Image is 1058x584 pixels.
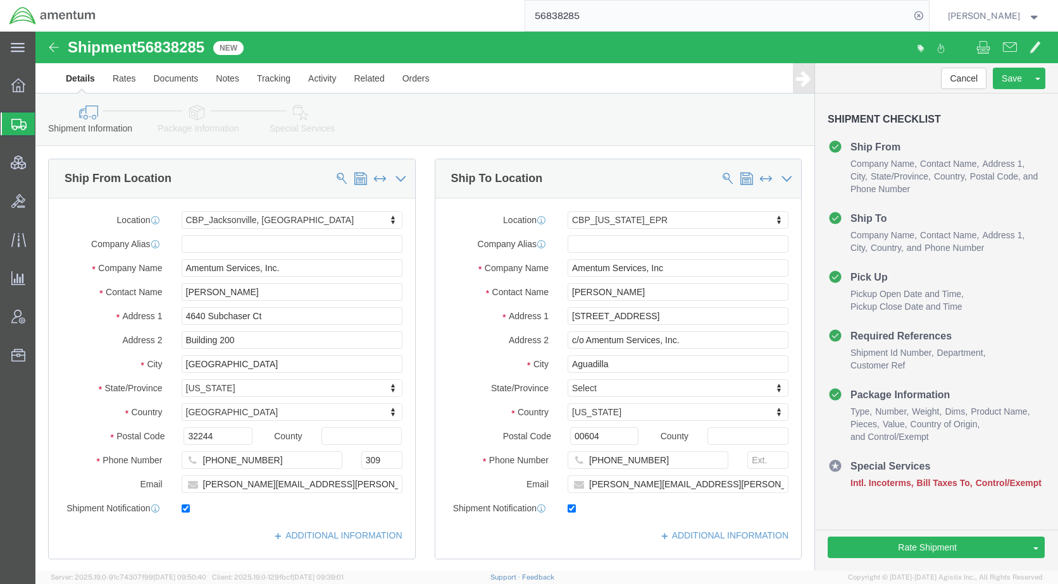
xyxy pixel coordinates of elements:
[522,573,554,581] a: Feedback
[848,572,1043,583] span: Copyright © [DATE]-[DATE] Agistix Inc., All Rights Reserved
[35,32,1058,571] iframe: FS Legacy Container
[292,573,344,581] span: [DATE] 09:39:01
[947,8,1041,23] button: [PERSON_NAME]
[212,573,344,581] span: Client: 2025.19.0-129fbcf
[948,9,1020,23] span: Kent Gilman
[9,6,96,25] img: logo
[51,573,206,581] span: Server: 2025.19.0-91c74307f99
[525,1,910,31] input: Search for shipment number, reference number
[490,573,522,581] a: Support
[153,573,206,581] span: [DATE] 09:50:40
